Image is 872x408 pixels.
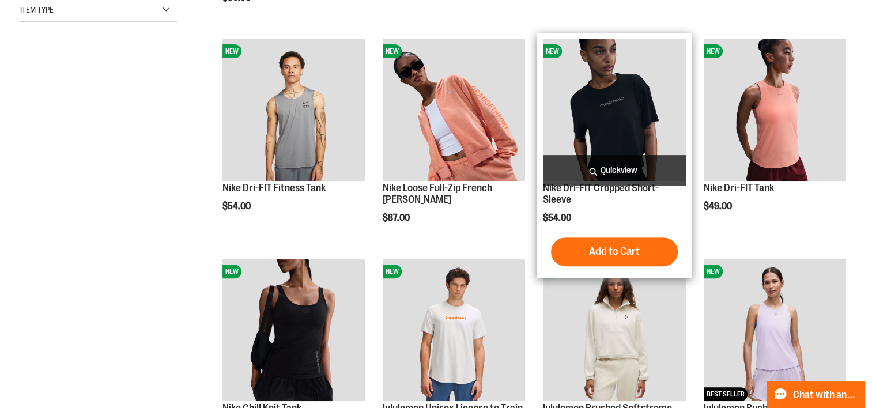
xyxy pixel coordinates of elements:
[377,33,531,252] div: product
[704,259,846,403] a: lululemon Ruched Racerback TankNEWBEST SELLER
[767,381,866,408] button: Chat with an Expert
[543,182,659,205] a: Nike Dri-FIT Cropped Short-Sleeve
[383,39,525,183] a: Nike Loose Full-Zip French Terry HoodieNEW
[222,39,365,181] img: Nike Dri-FIT Fitness Tank
[217,33,371,241] div: product
[383,265,402,278] span: NEW
[543,39,685,181] img: Nike Dri-FIT Cropped Short-Sleeve
[698,33,852,241] div: product
[222,265,241,278] span: NEW
[543,44,562,58] span: NEW
[383,213,412,223] span: $87.00
[537,33,691,278] div: product
[704,182,774,194] a: Nike Dri-FIT Tank
[543,213,573,223] span: $54.00
[383,259,525,401] img: lululemon Unisex License to Train Short Sleeve
[704,201,734,211] span: $49.00
[222,44,241,58] span: NEW
[383,259,525,403] a: lululemon Unisex License to Train Short SleeveNEW
[383,44,402,58] span: NEW
[383,39,525,181] img: Nike Loose Full-Zip French Terry Hoodie
[704,39,846,181] img: Nike Dri-FIT Tank
[222,259,365,403] a: Nike Chill Knit TankNEW
[222,39,365,183] a: Nike Dri-FIT Fitness TankNEW
[704,387,748,401] span: BEST SELLER
[222,201,252,211] span: $54.00
[222,182,326,194] a: Nike Dri-FIT Fitness Tank
[543,155,685,186] a: Quickview
[543,259,685,401] img: lululemon Brushed Softstreme Half Zip
[704,39,846,183] a: Nike Dri-FIT TankNEW
[543,39,685,183] a: Nike Dri-FIT Cropped Short-SleeveNEW
[704,44,723,58] span: NEW
[20,5,54,14] span: Item Type
[222,259,365,401] img: Nike Chill Knit Tank
[543,259,685,403] a: lululemon Brushed Softstreme Half ZipNEW
[589,245,640,258] span: Add to Cart
[551,237,678,266] button: Add to Cart
[383,182,492,205] a: Nike Loose Full-Zip French [PERSON_NAME]
[704,265,723,278] span: NEW
[793,390,858,401] span: Chat with an Expert
[704,259,846,401] img: lululemon Ruched Racerback Tank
